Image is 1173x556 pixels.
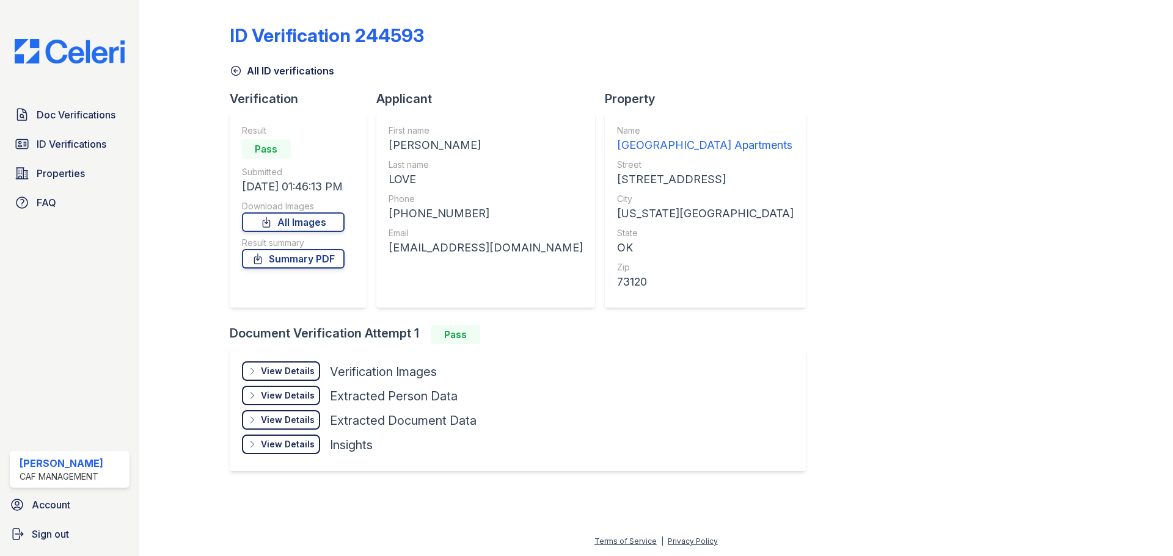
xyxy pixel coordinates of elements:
[261,438,315,450] div: View Details
[37,107,115,122] span: Doc Verifications
[261,414,315,426] div: View Details
[261,365,315,377] div: View Details
[37,137,106,151] span: ID Verifications
[242,249,345,269] a: Summary PDF
[389,205,583,222] div: [PHONE_NUMBER]
[230,325,816,344] div: Document Verification Attempt 1
[617,125,794,137] div: Name
[389,227,583,239] div: Email
[617,227,794,239] div: State
[5,522,134,546] a: Sign out
[5,493,134,517] a: Account
[617,125,794,154] a: Name [GEOGRAPHIC_DATA] Apartments
[389,125,583,137] div: First name
[330,436,373,453] div: Insights
[37,195,56,210] span: FAQ
[242,139,291,159] div: Pass
[5,39,134,63] img: CE_Logo_Blue-a8612792a0a2168367f1c8372b55b34899dd931a85d93a1a3d3e32e68fde9ad4.png
[242,178,345,195] div: [DATE] 01:46:13 PM
[431,325,480,344] div: Pass
[617,239,794,256] div: OK
[617,193,794,205] div: City
[594,536,657,546] a: Terms of Service
[330,388,458,405] div: Extracted Person Data
[10,190,130,215] a: FAQ
[20,456,103,471] div: [PERSON_NAME]
[242,166,345,178] div: Submitted
[37,166,85,181] span: Properties
[10,103,130,127] a: Doc Verifications
[230,24,424,46] div: ID Verification 244593
[230,63,334,78] a: All ID verifications
[376,90,605,107] div: Applicant
[617,137,794,154] div: [GEOGRAPHIC_DATA] Apartments
[20,471,103,483] div: CAF Management
[32,497,70,512] span: Account
[389,171,583,188] div: LOVE
[330,363,437,380] div: Verification Images
[261,389,315,402] div: View Details
[230,90,376,107] div: Verification
[242,200,345,212] div: Download Images
[389,137,583,154] div: [PERSON_NAME]
[242,237,345,249] div: Result summary
[617,273,794,291] div: 73120
[617,205,794,222] div: [US_STATE][GEOGRAPHIC_DATA]
[668,536,718,546] a: Privacy Policy
[330,412,477,429] div: Extracted Document Data
[605,90,816,107] div: Property
[617,261,794,273] div: Zip
[661,536,663,546] div: |
[10,132,130,156] a: ID Verifications
[10,161,130,186] a: Properties
[242,125,345,137] div: Result
[32,527,69,541] span: Sign out
[389,239,583,256] div: [EMAIL_ADDRESS][DOMAIN_NAME]
[617,171,794,188] div: [STREET_ADDRESS]
[389,159,583,171] div: Last name
[617,159,794,171] div: Street
[389,193,583,205] div: Phone
[242,212,345,232] a: All Images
